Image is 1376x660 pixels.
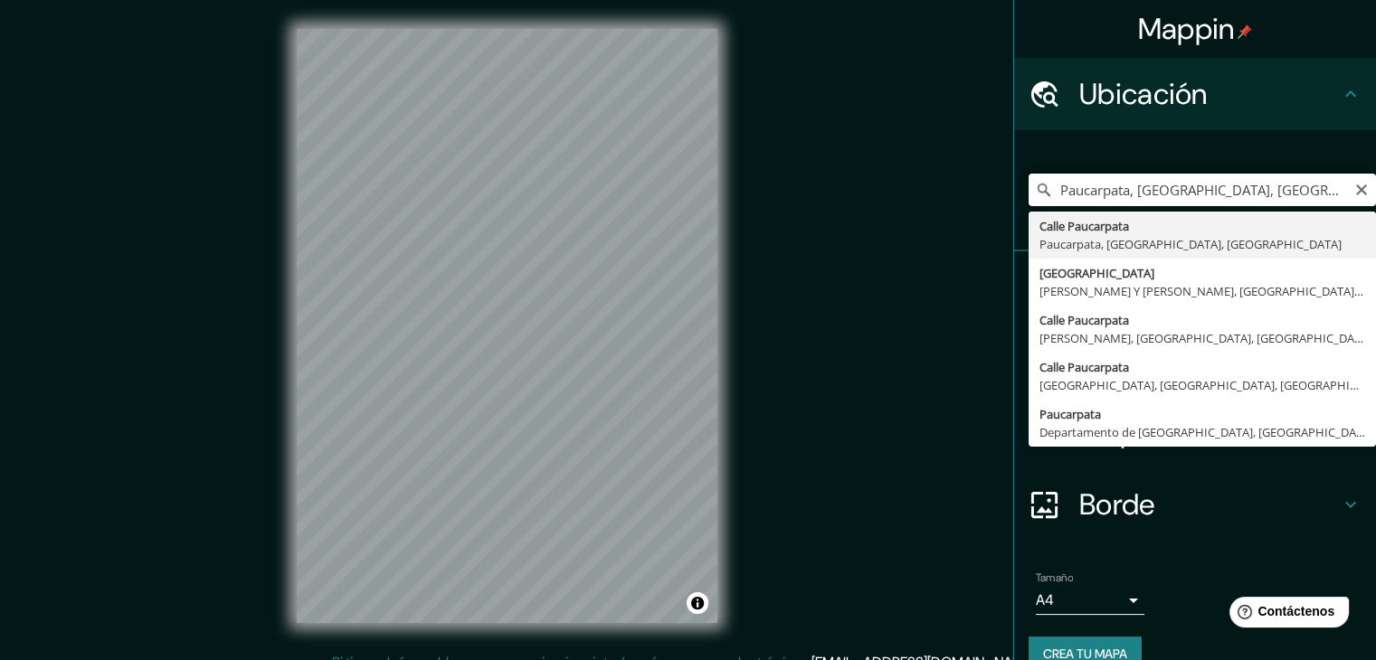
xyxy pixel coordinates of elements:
div: Patas [1014,251,1376,324]
font: Departamento de [GEOGRAPHIC_DATA], [GEOGRAPHIC_DATA] [1039,424,1373,440]
font: Calle Paucarpata [1039,218,1129,234]
input: Elige tu ciudad o zona [1029,174,1376,206]
font: Calle Paucarpata [1039,312,1129,328]
button: Claro [1354,180,1369,197]
font: Ubicación [1079,75,1208,113]
font: [PERSON_NAME], [GEOGRAPHIC_DATA], [GEOGRAPHIC_DATA] [1039,330,1371,346]
font: [GEOGRAPHIC_DATA] [1039,265,1154,281]
button: Activar o desactivar atribución [687,592,708,614]
div: A4 [1036,586,1144,615]
font: Tamaño [1036,570,1073,585]
font: A4 [1036,590,1054,609]
font: Calle Paucarpata [1039,359,1129,375]
div: Disposición [1014,396,1376,468]
div: Ubicación [1014,58,1376,130]
font: Mappin [1138,10,1235,48]
img: pin-icon.png [1238,24,1252,39]
iframe: Lanzador de widgets de ayuda [1215,589,1356,640]
font: Paucarpata, [GEOGRAPHIC_DATA], [GEOGRAPHIC_DATA] [1039,236,1342,252]
font: Paucarpata [1039,406,1101,422]
div: Borde [1014,468,1376,541]
div: Estilo [1014,324,1376,396]
canvas: Mapa [297,29,717,623]
font: Borde [1079,486,1155,523]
